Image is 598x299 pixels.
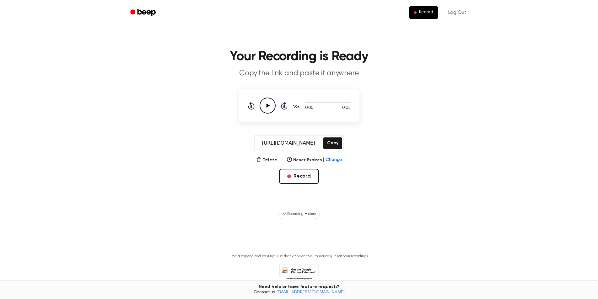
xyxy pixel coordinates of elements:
[323,157,324,163] span: |
[287,157,342,163] button: Never Expires|Change
[409,6,438,19] button: Record
[138,50,460,63] h1: Your Recording is Ready
[326,157,342,163] span: Change
[281,156,283,164] span: |
[287,211,315,217] span: Recording History
[256,157,277,163] button: Delete
[279,169,319,184] button: Record
[126,7,161,19] a: Beep
[442,5,472,20] a: Log Out
[293,101,302,112] button: 1.0x
[229,254,369,259] p: Tired of copying and pasting? Use the extension to automatically insert your recordings.
[4,290,594,296] span: Contact us
[179,68,420,79] p: Copy the link and paste it anywhere
[278,209,320,219] button: Recording History
[323,137,342,149] button: Copy
[342,105,350,111] span: 0:03
[419,10,433,15] span: Record
[276,290,345,295] a: [EMAIL_ADDRESS][DOMAIN_NAME]
[305,105,313,111] span: 0:00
